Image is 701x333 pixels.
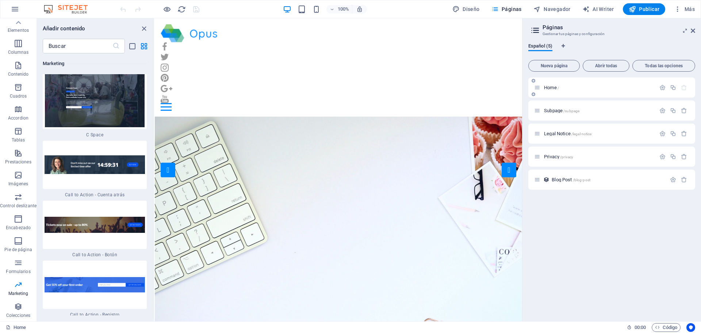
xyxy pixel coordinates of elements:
[8,291,28,296] p: Marketing
[681,84,687,91] div: La página principal no puede eliminarse
[528,42,552,52] span: Español (5)
[542,131,656,136] div: Legal Notice/legal-notice
[45,69,145,127] img: Screenshot_2019-06-19SitejetTemplate-BlankRedesign-Berlin.jpg
[586,64,626,68] span: Abrir todas
[659,130,666,137] div: Configuración
[560,155,573,159] span: /privacy
[533,5,571,13] span: Navegador
[686,323,695,332] button: Usercentrics
[43,141,147,198] div: Call to Action - Cuenta atrás
[43,132,147,138] span: C Space
[6,269,30,275] p: Formularios
[549,177,666,182] div: Blog Post/blog-post
[43,252,147,258] span: Call to Action - Botón
[42,5,97,14] img: Editor Logo
[571,132,592,136] span: /legal-notice
[43,201,147,258] div: Call to Action - Botón
[583,60,629,72] button: Abrir todas
[671,3,698,15] button: Más
[542,108,656,113] div: Subpage/subpage
[8,115,28,121] p: Accordion
[640,325,641,330] span: :
[544,154,573,159] span: Haz clic para abrir la página
[543,31,681,37] h3: Gestionar tus páginas y configuración
[8,181,28,187] p: Imágenes
[449,3,483,15] button: Diseño
[528,60,580,72] button: Nueva página
[43,312,147,318] span: Call to Action - Registro
[670,107,676,114] div: Duplicar
[128,42,137,50] button: list-view
[43,261,147,318] div: Call to Action - Registro
[6,313,30,318] p: Colecciones
[449,3,483,15] div: Diseño (Ctrl+Alt+Y)
[337,5,349,14] h6: 100%
[532,64,576,68] span: Nueva página
[139,42,148,50] button: grid-view
[681,177,687,183] div: Eliminar
[489,3,525,15] button: Páginas
[544,131,591,136] span: Haz clic para abrir la página
[326,5,352,14] button: 100%
[542,154,656,159] div: Privacy/privacy
[45,217,145,233] img: Bildschirmfotoam2019-06-19um12.08.35.png
[43,67,147,138] div: C Space
[563,109,579,113] span: /subpage
[543,177,549,183] div: Este diseño se usa como una plantilla para todos los elementos (como por ejemplo un post de un bl...
[10,93,27,99] p: Cuadros
[4,247,32,253] p: Pie de página
[162,5,171,14] button: Haz clic para salir del modo de previsualización y seguir editando
[6,323,26,332] a: Haz clic para cancelar la selección y doble clic para abrir páginas
[5,159,31,165] p: Prestaciones
[670,130,676,137] div: Duplicar
[632,60,695,72] button: Todas las opciones
[670,177,676,183] div: Configuración
[530,3,574,15] button: Navegador
[6,225,31,231] p: Encabezado
[528,43,695,57] div: Pestañas de idiomas
[655,323,677,332] span: Código
[8,27,29,33] p: Elementos
[629,5,660,13] span: Publicar
[177,5,186,14] i: Volver a cargar página
[8,71,29,77] p: Contenido
[552,177,590,182] span: Haz clic para abrir la página
[139,24,148,33] button: close panel
[177,5,186,14] button: reload
[681,107,687,114] div: Eliminar
[579,3,617,15] button: AI Writer
[636,64,692,68] span: Todas las opciones
[659,107,666,114] div: Configuración
[8,49,29,55] p: Columnas
[544,85,559,90] span: Home
[670,154,676,160] div: Duplicar
[45,277,145,293] img: Bildschirmfotoam2019-06-19um12.08.31.png
[573,178,590,182] span: /blog-post
[43,39,112,53] input: Buscar
[681,154,687,160] div: Eliminar
[670,84,676,91] div: Duplicar
[582,5,614,13] span: AI Writer
[659,84,666,91] div: Configuración
[542,85,656,90] div: Home/
[652,323,681,332] button: Código
[674,5,695,13] span: Más
[356,6,363,12] i: Al redimensionar, ajustar el nivel de zoom automáticamente para ajustarse al dispositivo elegido.
[43,24,85,33] h6: Añadir contenido
[491,5,522,13] span: Páginas
[623,3,666,15] button: Publicar
[452,5,480,13] span: Diseño
[627,323,646,332] h6: Tiempo de la sesión
[12,137,25,143] p: Tablas
[558,86,559,90] span: /
[681,130,687,137] div: Eliminar
[544,108,579,113] span: Subpage
[659,154,666,160] div: Configuración
[43,192,147,198] span: Call to Action - Cuenta atrás
[543,24,695,31] h2: Páginas
[635,323,646,332] span: 00 00
[43,59,147,68] h6: Marketing
[45,155,145,174] img: Bildschirmfotoam2019-06-19um12.08.42.png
